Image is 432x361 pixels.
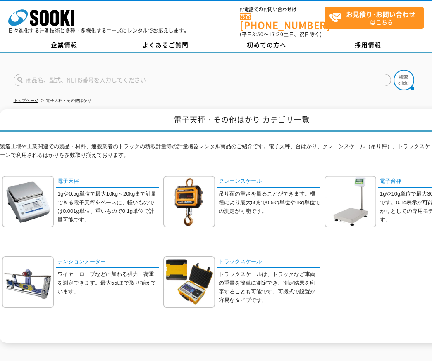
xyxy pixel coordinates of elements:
a: 初めての方へ [216,39,317,52]
a: クレーンスケール [217,176,320,188]
a: トップページ [14,98,38,103]
span: 8:50 [252,31,264,38]
p: 吊り荷の重さを量ることができます。機種により最大5tまで0.5kg単位や1kg単位での測定が可能です。 [219,190,320,215]
span: はこちら [329,7,423,28]
p: トラックスケールは、トラックなど車両の重量を簡単に測定でき、測定結果を印字することも可能です。可搬式で設置が容易なタイプです。 [219,270,320,304]
span: 初めての方へ [247,40,286,50]
img: テンションメーター [2,256,54,308]
p: ワイヤーロープなどに加わる張力・荷重を測定できます。最大55tまで取り揃えています。 [57,270,159,296]
a: お見積り･お問い合わせはこちら [325,7,424,29]
img: btn_search.png [394,70,414,90]
strong: お見積り･お問い合わせ [346,9,415,19]
input: 商品名、型式、NETIS番号を入力してください [14,74,391,86]
a: [PHONE_NUMBER] [240,13,325,30]
a: 電子天秤 [56,176,159,188]
a: トラックスケール [217,256,320,268]
img: トラックスケール [163,256,215,308]
a: テンションメーター [56,256,159,268]
p: 1gや0.5g単位で最大10kg～20kgまで計量できる電子天秤をベースに、軽いものでは0.001g単位、重いもので0.1g単位で計量可能です。 [57,190,159,224]
a: 採用情報 [317,39,419,52]
span: お電話でのお問い合わせは [240,7,325,12]
img: 電子天秤 [2,176,54,227]
p: 日々進化する計測技術と多種・多様化するニーズにレンタルでお応えします。 [8,28,189,33]
a: よくあるご質問 [115,39,216,52]
span: 17:30 [269,31,284,38]
a: 企業情報 [14,39,115,52]
span: (平日 ～ 土日、祝日除く) [240,31,322,38]
li: 電子天秤・その他はかり [40,97,91,105]
img: クレーンスケール [163,176,215,227]
img: 電子台秤 [325,176,376,227]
